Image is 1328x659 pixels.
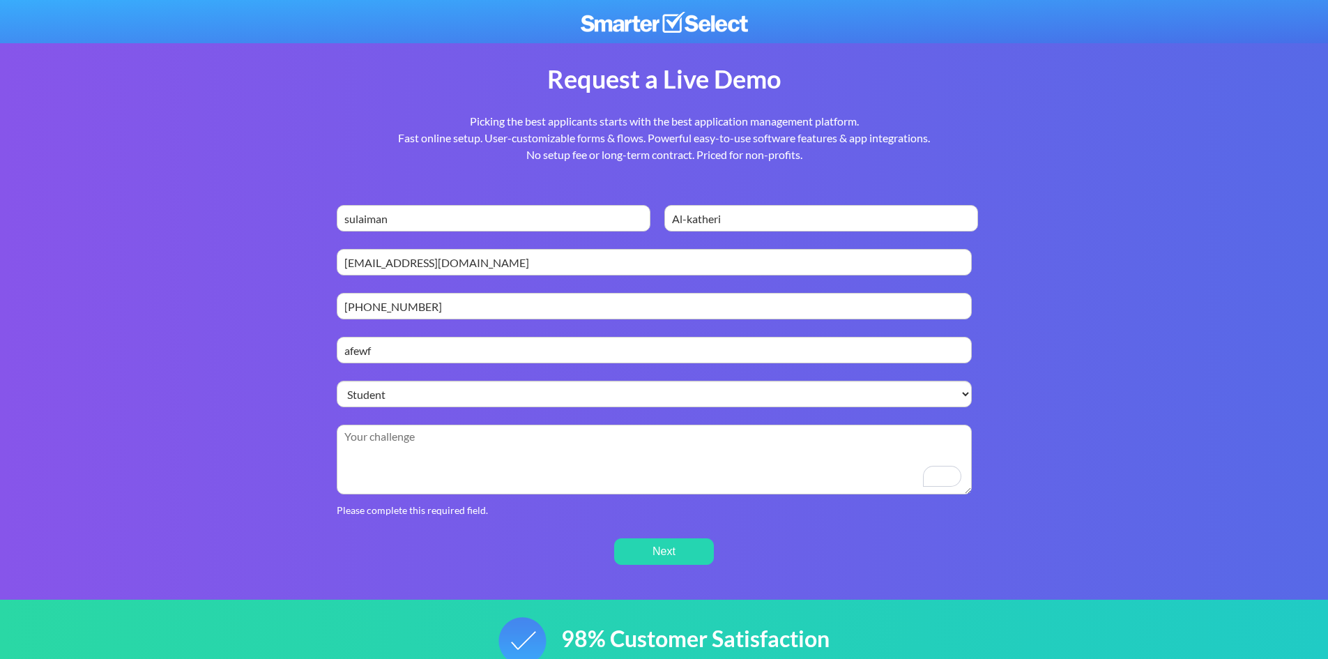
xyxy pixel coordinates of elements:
[1077,497,1328,659] div: أداة الدردشة
[337,249,972,275] input: Email Address
[337,205,651,232] input: First Name
[398,131,930,144] span: Fast online setup. User-customizable forms & flows. Powerful easy-to-use software features & app ...
[664,205,979,232] input: Last Name
[1077,497,1328,659] iframe: Chat Widget
[337,425,972,494] textarea: To enrich screen reader interactions, please activate Accessibility in Grammarly extension settings
[526,148,802,161] span: No setup fee or long-term contract. Priced for non-profits.
[337,504,488,516] label: Please complete this required field.
[337,293,972,319] input: Phone Number
[581,12,748,33] img: SmarterSelect-Logo-WHITE-1024x132
[614,538,714,566] input: Next
[470,114,859,128] span: Picking the best applicants starts with the best application management platform.
[561,625,606,652] strong: 98%
[267,63,1062,96] div: Request a Live Demo
[610,625,830,652] span: Customer Satisfaction
[337,337,972,363] input: Organization Name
